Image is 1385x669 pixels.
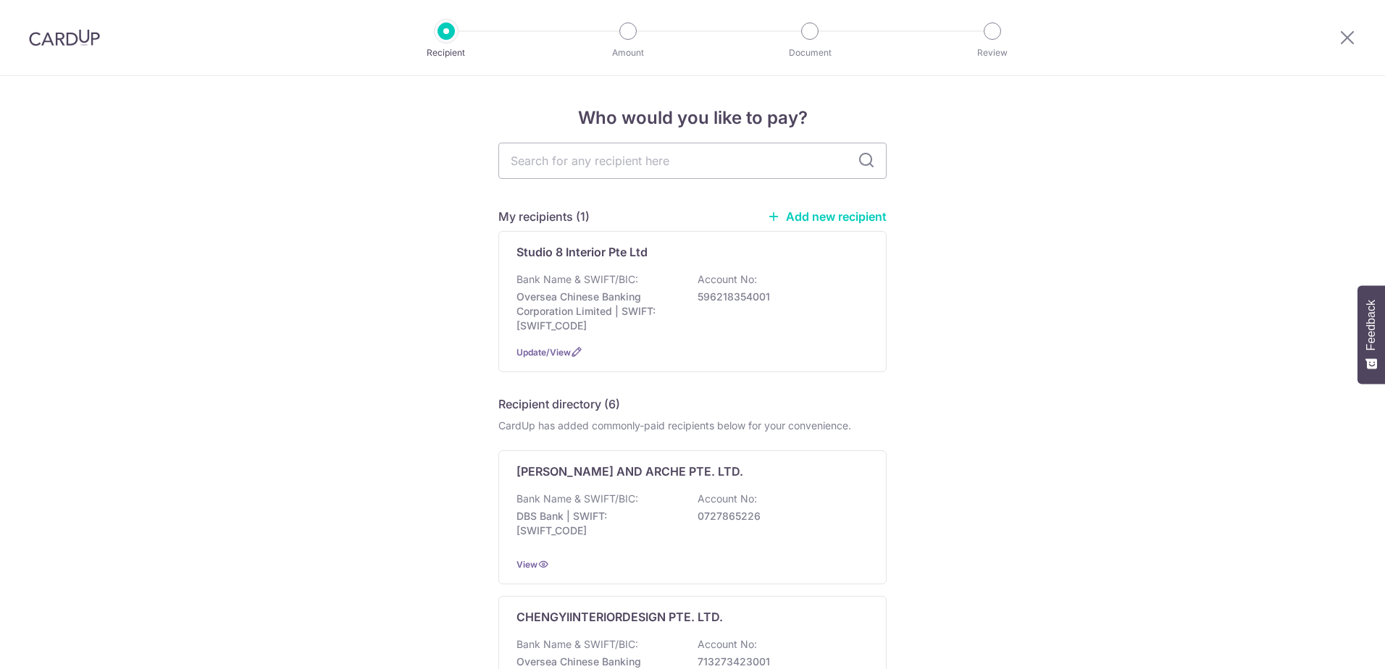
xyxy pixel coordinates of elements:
[574,46,682,60] p: Amount
[498,395,620,413] h5: Recipient directory (6)
[698,492,757,506] p: Account No:
[516,243,648,261] p: Studio 8 Interior Pte Ltd
[29,29,100,46] img: CardUp
[516,492,638,506] p: Bank Name & SWIFT/BIC:
[393,46,500,60] p: Recipient
[756,46,863,60] p: Document
[698,290,860,304] p: 596218354001
[698,655,860,669] p: 713273423001
[1365,300,1378,350] span: Feedback
[516,463,743,480] p: [PERSON_NAME] AND ARCHE PTE. LTD.
[1357,285,1385,384] button: Feedback - Show survey
[516,347,571,358] a: Update/View
[498,208,590,225] h5: My recipients (1)
[516,637,638,652] p: Bank Name & SWIFT/BIC:
[698,637,757,652] p: Account No:
[698,509,860,523] p: 0727865226
[498,105,887,131] h4: Who would you like to pay?
[498,143,887,179] input: Search for any recipient here
[516,509,679,538] p: DBS Bank | SWIFT: [SWIFT_CODE]
[498,418,887,433] div: CardUp has added commonly-paid recipients below for your convenience.
[939,46,1046,60] p: Review
[516,608,723,626] p: CHENGYIINTERIORDESIGN PTE. LTD.
[767,209,887,224] a: Add new recipient
[516,559,537,570] a: View
[516,290,679,333] p: Oversea Chinese Banking Corporation Limited | SWIFT: [SWIFT_CODE]
[516,272,638,287] p: Bank Name & SWIFT/BIC:
[698,272,757,287] p: Account No:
